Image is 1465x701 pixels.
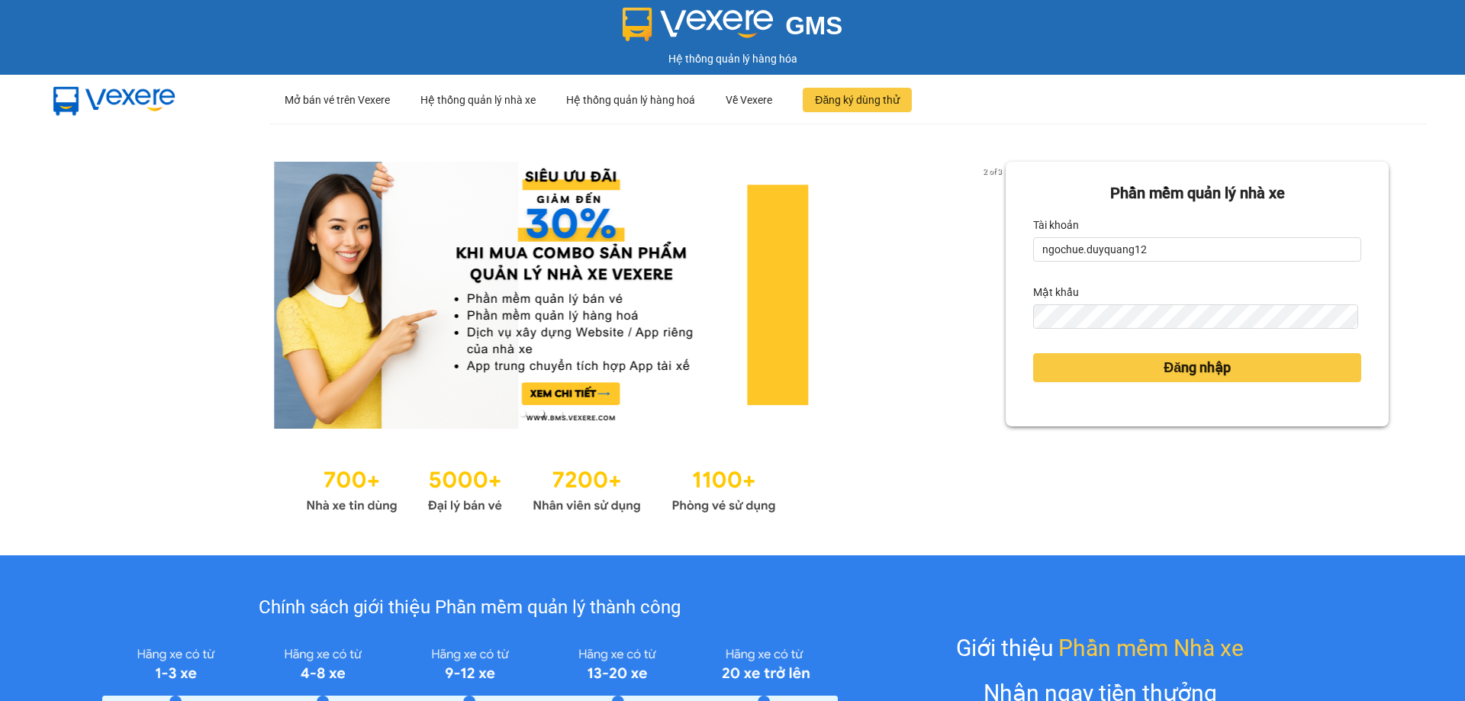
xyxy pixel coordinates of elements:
[984,162,1006,429] button: next slide / item
[1033,304,1357,329] input: Mật khẩu
[420,76,536,124] div: Hệ thống quản lý nhà xe
[102,593,837,622] div: Chính sách giới thiệu Phần mềm quản lý thành công
[556,410,562,416] li: slide item 3
[803,88,912,112] button: Đăng ký dùng thử
[566,76,695,124] div: Hệ thống quản lý hàng hoá
[726,76,772,124] div: Về Vexere
[979,162,1006,182] p: 2 of 3
[285,76,390,124] div: Mở bán vé trên Vexere
[1164,357,1231,378] span: Đăng nhập
[1058,630,1244,666] span: Phần mềm Nhà xe
[623,23,843,35] a: GMS
[1033,213,1079,237] label: Tài khoản
[1033,182,1361,205] div: Phần mềm quản lý nhà xe
[1033,353,1361,382] button: Đăng nhập
[623,8,774,41] img: logo 2
[38,75,191,125] img: mbUUG5Q.png
[76,162,98,429] button: previous slide / item
[956,630,1244,666] div: Giới thiệu
[520,410,526,416] li: slide item 1
[4,50,1461,67] div: Hệ thống quản lý hàng hóa
[785,11,842,40] span: GMS
[538,410,544,416] li: slide item 2
[1033,280,1079,304] label: Mật khẩu
[1033,237,1361,262] input: Tài khoản
[815,92,900,108] span: Đăng ký dùng thử
[306,459,776,517] img: Statistics.png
